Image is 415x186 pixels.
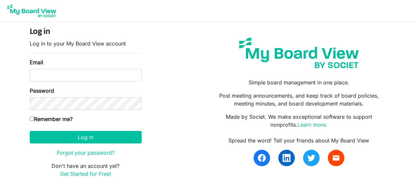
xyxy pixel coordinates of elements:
[30,27,142,37] h4: Log in
[30,115,73,123] label: Remember me?
[30,131,142,143] button: Log in
[212,78,385,86] p: Simple board management in one place.
[30,40,142,47] p: Log in to your My Board View account
[60,170,111,177] a: Get Started for Free!
[30,117,34,121] input: Remember me?
[283,154,291,162] img: linkedin.svg
[212,137,385,144] div: Spread the word! Tell your friends about My Board View
[328,150,344,166] a: email
[212,113,385,129] p: Made by Societ. We make exceptional software to support nonprofits.
[234,33,364,73] img: my-board-view-societ.svg
[30,162,142,178] p: Don't have an account yet?
[297,121,328,128] a: Learn more.
[307,154,315,162] img: twitter.svg
[5,3,58,19] img: My Board View Logo
[212,92,385,108] p: Post meeting announcements, and keep track of board policies, meeting minutes, and board developm...
[30,87,54,95] label: Password
[258,154,266,162] img: facebook.svg
[30,58,43,66] label: Email
[57,149,115,156] a: Forgot your password?
[332,154,340,162] span: email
